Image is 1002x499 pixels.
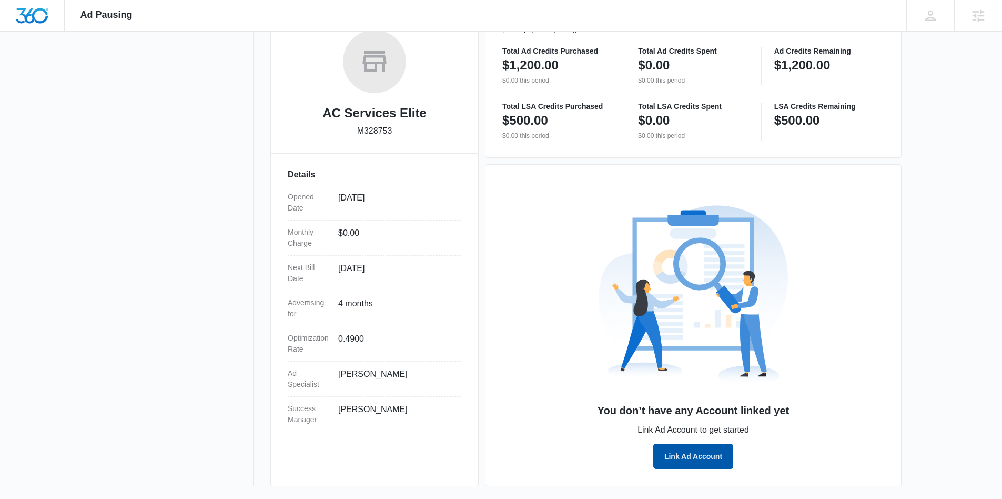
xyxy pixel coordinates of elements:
[338,262,453,284] dd: [DATE]
[774,47,884,55] p: Ad Credits Remaining
[774,103,884,110] p: LSA Credits Remaining
[288,168,461,181] h3: Details
[338,368,453,390] dd: [PERSON_NAME]
[288,397,461,432] div: Success Manager[PERSON_NAME]
[638,112,670,129] p: $0.00
[288,368,330,390] dt: Ad Specialist
[288,297,330,320] dt: Advertising for
[288,326,461,362] div: Optimization Rate0.4900
[288,192,330,214] dt: Opened Date
[288,221,461,256] div: Monthly Charge$0.00
[638,57,670,74] p: $0.00
[653,444,733,469] button: Link Ad Account
[357,125,392,137] p: M328753
[288,185,461,221] div: Opened Date[DATE]
[774,57,831,74] p: $1,200.00
[638,47,748,55] p: Total Ad Credits Spent
[638,103,748,110] p: Total LSA Credits Spent
[502,403,884,418] h3: You don’t have any Account linked yet
[288,227,330,249] dt: Monthly Charge
[338,192,453,214] dd: [DATE]
[288,256,461,291] div: Next Bill Date[DATE]
[774,112,820,129] p: $500.00
[502,76,612,85] p: $0.00 this period
[599,201,788,390] img: No Data
[502,103,612,110] p: Total LSA Credits Purchased
[288,362,461,397] div: Ad Specialist[PERSON_NAME]
[80,9,133,21] span: Ad Pausing
[502,47,612,55] p: Total Ad Credits Purchased
[288,262,330,284] dt: Next Bill Date
[638,76,748,85] p: $0.00 this period
[288,403,330,425] dt: Success Manager
[288,291,461,326] div: Advertising for4 months
[338,403,453,425] dd: [PERSON_NAME]
[638,131,748,141] p: $0.00 this period
[502,112,548,129] p: $500.00
[502,424,884,436] p: Link Ad Account to get started
[338,297,453,320] dd: 4 months
[338,227,453,249] dd: $0.00
[338,333,453,355] dd: 0.4900
[502,57,559,74] p: $1,200.00
[502,131,612,141] p: $0.00 this period
[322,104,426,123] h2: AC Services Elite
[288,333,330,355] dt: Optimization Rate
